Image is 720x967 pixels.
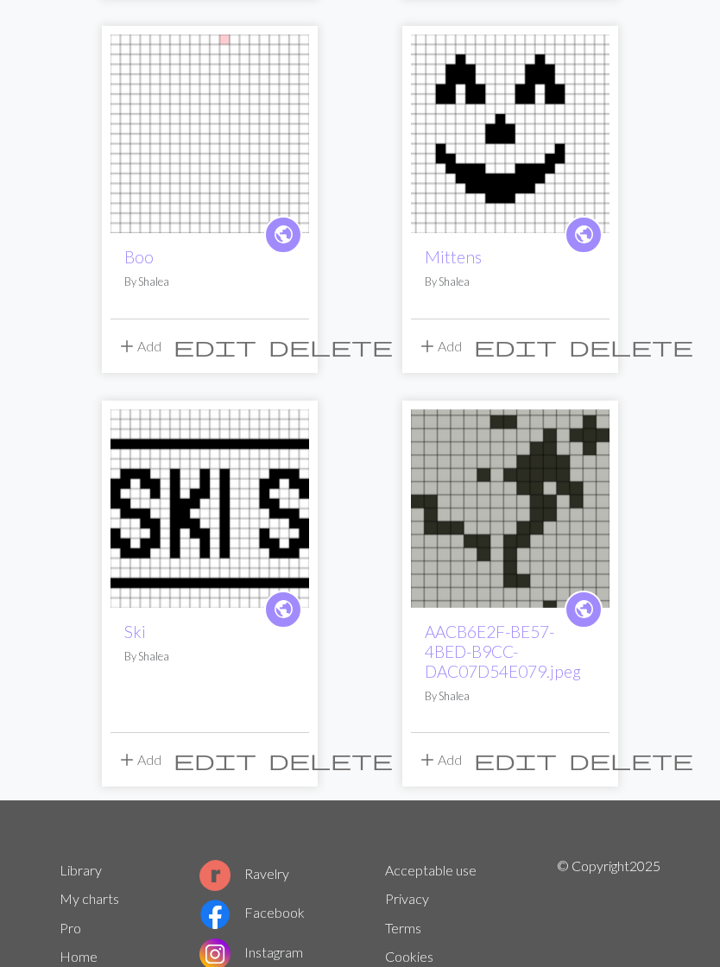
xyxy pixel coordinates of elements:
span: delete [268,335,393,359]
img: Ski [111,410,309,609]
span: add [117,335,137,359]
button: Edit [468,744,563,777]
a: My charts [60,891,119,907]
p: By Shalea [425,275,596,291]
a: Boo [124,248,154,268]
a: public [264,217,302,255]
i: Edit [474,750,557,771]
span: public [573,597,595,623]
span: delete [569,335,693,359]
span: add [417,335,438,359]
a: Cookies [385,949,433,965]
span: public [573,222,595,249]
span: edit [474,749,557,773]
i: Edit [174,750,256,771]
button: Delete [262,744,399,777]
p: By Shalea [425,689,596,705]
a: AACB6E2F-BE57-4BED-B9CC-DAC07D54E079.jpeg [411,499,609,515]
button: Add [111,744,167,777]
button: Add [411,744,468,777]
a: Ski [124,623,146,642]
a: public [565,217,603,255]
i: public [573,593,595,628]
i: public [273,218,294,253]
img: Ravelry logo [199,861,231,892]
a: Instagram [199,945,303,961]
img: Pumpkin [411,35,609,234]
button: Add [111,331,167,363]
i: public [273,593,294,628]
span: add [417,749,438,773]
button: Edit [167,744,262,777]
i: Edit [174,337,256,357]
a: Facebook [199,905,305,921]
a: Privacy [385,891,429,907]
a: public [565,591,603,629]
img: AACB6E2F-BE57-4BED-B9CC-DAC07D54E079.jpeg [411,410,609,609]
span: edit [174,335,256,359]
button: Edit [167,331,262,363]
a: public [264,591,302,629]
p: By Shalea [124,275,295,291]
a: Acceptable use [385,863,477,879]
a: Boo [111,124,309,141]
a: Pumpkin [411,124,609,141]
p: By Shalea [124,649,295,666]
i: public [573,218,595,253]
span: edit [474,335,557,359]
a: Mittens [425,248,482,268]
a: Terms [385,920,421,937]
span: delete [268,749,393,773]
a: Library [60,863,102,879]
a: Ravelry [199,866,289,882]
a: Pro [60,920,81,937]
button: Delete [563,744,699,777]
i: Edit [474,337,557,357]
span: add [117,749,137,773]
span: public [273,222,294,249]
span: delete [569,749,693,773]
button: Edit [468,331,563,363]
a: Ski [111,499,309,515]
span: edit [174,749,256,773]
span: public [273,597,294,623]
button: Delete [262,331,399,363]
img: Facebook logo [199,900,231,931]
button: Delete [563,331,699,363]
a: Home [60,949,98,965]
button: Add [411,331,468,363]
img: Boo [111,35,309,234]
a: AACB6E2F-BE57-4BED-B9CC-DAC07D54E079.jpeg [425,623,581,682]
